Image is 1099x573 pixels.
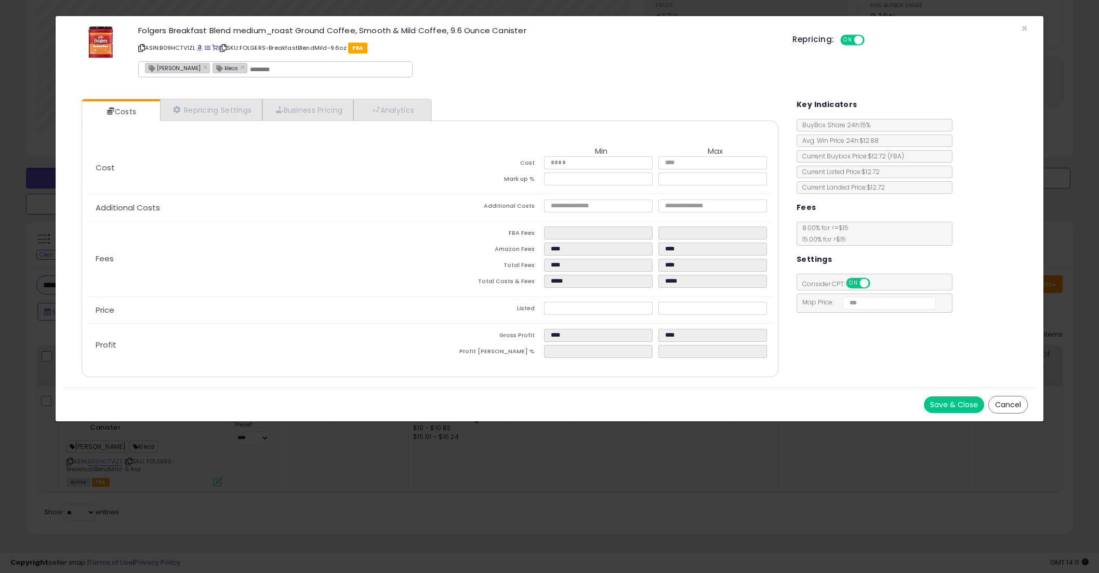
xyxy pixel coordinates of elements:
[924,396,984,413] button: Save & Close
[262,99,353,121] a: Business Pricing
[658,147,773,156] th: Max
[430,156,544,172] td: Cost
[430,345,544,361] td: Profit [PERSON_NAME] %
[138,26,777,34] h3: Folgers Breakfast Blend medium_roast Ground Coffee, Smooth & Mild Coffee, 9.6 Ounce Canister
[87,306,430,314] p: Price
[87,255,430,263] p: Fees
[430,259,544,275] td: Total Fees
[797,279,884,288] span: Consider CPT:
[197,44,203,52] a: BuyBox page
[797,167,880,176] span: Current Listed Price: $12.72
[87,341,430,349] p: Profit
[792,35,834,44] h5: Repricing:
[430,172,544,189] td: Mark up %
[430,302,544,318] td: Listed
[87,164,430,172] p: Cost
[353,99,430,121] a: Analytics
[863,36,880,45] span: OFF
[160,99,263,121] a: Repricing Settings
[797,121,870,129] span: BuyBox Share 24h: 15%
[544,147,658,156] th: Min
[1021,21,1028,36] span: ×
[241,62,247,72] a: ×
[430,275,544,291] td: Total Costs & Fees
[145,63,201,72] span: [PERSON_NAME]
[430,199,544,216] td: Additional Costs
[888,152,904,161] span: ( FBA )
[205,44,210,52] a: All offer listings
[797,235,846,244] span: 15.00 % for > $15
[797,298,936,307] span: Map Price:
[847,279,860,288] span: ON
[797,152,904,161] span: Current Buybox Price:
[85,26,116,58] img: 41y-9miBA8L._SL60_.jpg
[842,36,855,45] span: ON
[868,152,904,161] span: $12.72
[988,396,1028,414] button: Cancel
[797,201,816,214] h5: Fees
[213,63,238,72] span: kleos
[87,204,430,212] p: Additional Costs
[797,136,879,145] span: Avg. Win Price 24h: $12.88
[797,183,885,192] span: Current Landed Price: $12.72
[138,39,777,56] p: ASIN: B09HCTV1ZL | SKU: FOLGERS-BreakfastBlendMild-9.6oz
[430,329,544,345] td: Gross Profit
[868,279,885,288] span: OFF
[82,101,159,122] a: Costs
[430,226,544,243] td: FBA Fees
[203,62,209,72] a: ×
[212,44,218,52] a: Your listing only
[430,243,544,259] td: Amazon Fees
[348,43,367,54] span: FBA
[797,98,857,111] h5: Key Indicators
[797,223,849,244] span: 8.00 % for <= $15
[797,253,832,266] h5: Settings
